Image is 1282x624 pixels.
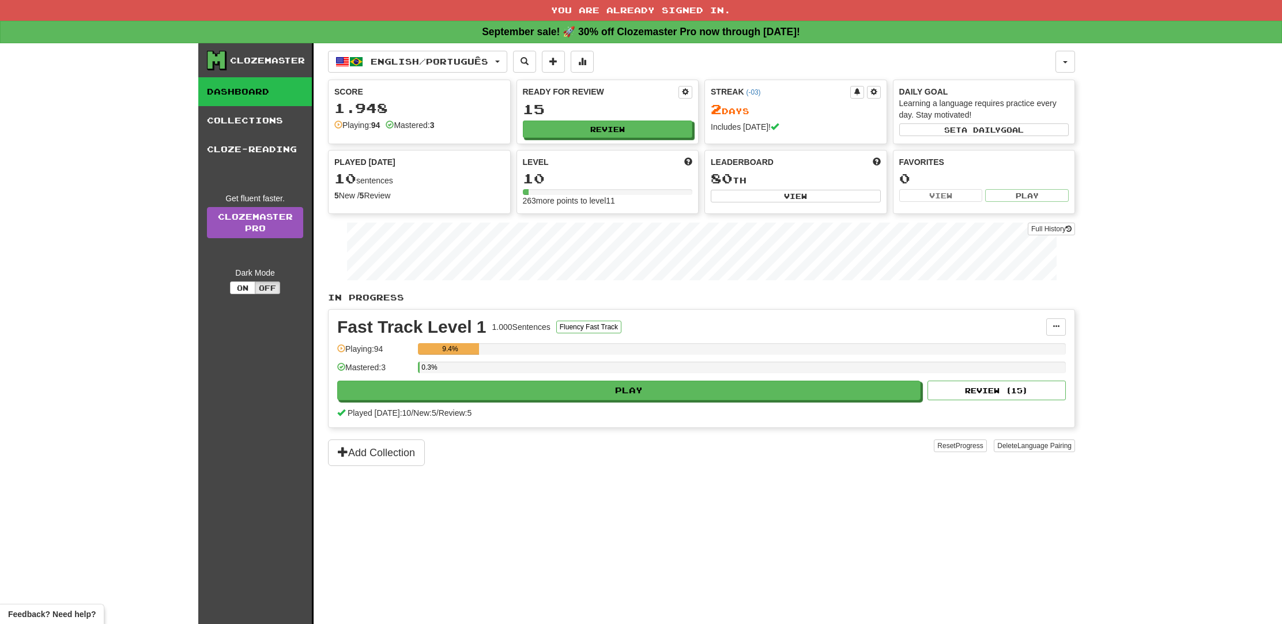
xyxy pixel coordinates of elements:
[711,170,733,186] span: 80
[956,442,983,450] span: Progress
[334,101,504,115] div: 1.948
[328,51,507,73] button: English/Português
[571,51,594,73] button: More stats
[523,156,549,168] span: Level
[523,171,693,186] div: 10
[542,51,565,73] button: Add sentence to collection
[899,123,1069,136] button: Seta dailygoal
[207,207,303,238] a: ClozemasterPro
[492,321,550,333] div: 1.000 Sentences
[711,101,722,117] span: 2
[523,195,693,206] div: 263 more points to level 11
[255,281,280,294] button: Off
[927,381,1066,400] button: Review (15)
[523,121,693,138] button: Review
[711,102,881,117] div: Day s
[934,439,986,452] button: ResetProgress
[337,343,412,362] div: Playing: 94
[8,608,96,620] span: Open feedback widget
[334,171,504,186] div: sentences
[436,408,439,418] span: /
[334,170,356,186] span: 10
[556,321,621,333] button: Fluency Fast Track
[711,121,881,133] div: Includes [DATE]!
[873,156,881,168] span: This week in points, UTC
[899,189,983,202] button: View
[994,439,1075,452] button: DeleteLanguage Pairing
[207,267,303,279] div: Dark Mode
[899,86,1069,97] div: Daily Goal
[207,193,303,204] div: Get fluent faster.
[230,281,255,294] button: On
[328,292,1075,303] p: In Progress
[198,106,312,135] a: Collections
[337,362,412,381] div: Mastered: 3
[230,55,305,66] div: Clozemaster
[411,408,413,418] span: /
[1017,442,1072,450] span: Language Pairing
[328,439,425,466] button: Add Collection
[513,51,536,73] button: Search sentences
[899,171,1069,186] div: 0
[523,102,693,116] div: 15
[985,189,1069,202] button: Play
[711,86,850,97] div: Streak
[711,156,774,168] span: Leaderboard
[421,343,478,355] div: 9.4%
[334,190,504,201] div: New / Review
[337,318,487,336] div: Fast Track Level 1
[337,381,921,400] button: Play
[711,171,881,186] div: th
[523,86,679,97] div: Ready for Review
[371,121,380,130] strong: 94
[961,126,1001,134] span: a daily
[413,408,436,418] span: New: 5
[198,135,312,164] a: Cloze-Reading
[334,86,504,97] div: Score
[360,191,364,200] strong: 5
[899,97,1069,121] div: Learning a language requires practice every day. Stay motivated!
[430,121,435,130] strong: 3
[198,77,312,106] a: Dashboard
[348,408,411,418] span: Played [DATE]: 10
[482,26,800,37] strong: September sale! 🚀 30% off Clozemaster Pro now through [DATE]!
[684,156,692,168] span: Score more points to level up
[334,191,339,200] strong: 5
[334,119,380,131] div: Playing:
[334,156,395,168] span: Played [DATE]
[386,119,434,131] div: Mastered:
[899,156,1069,168] div: Favorites
[1028,223,1075,235] button: Full History
[711,190,881,202] button: View
[439,408,472,418] span: Review: 5
[371,57,488,66] span: English / Português
[746,88,760,96] a: (-03)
